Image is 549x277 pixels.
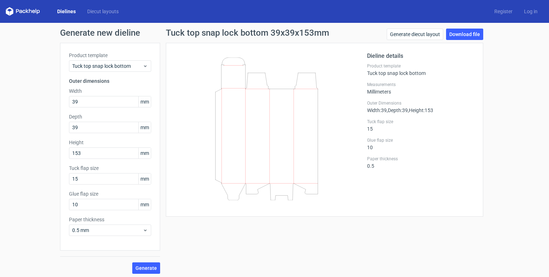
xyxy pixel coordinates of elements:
[367,156,474,169] div: 0.5
[69,190,151,197] label: Glue flap size
[166,29,329,37] h1: Tuck top snap lock bottom 39x39x153mm
[135,266,157,271] span: Generate
[408,107,433,113] span: , Height : 153
[69,216,151,223] label: Paper thickness
[132,262,160,274] button: Generate
[518,8,543,15] a: Log in
[367,156,474,162] label: Paper thickness
[69,77,151,85] h3: Outer dimensions
[72,227,143,234] span: 0.5 mm
[69,113,151,120] label: Depth
[387,107,408,113] span: , Depth : 39
[367,63,474,69] label: Product template
[81,8,124,15] a: Diecut layouts
[489,8,518,15] a: Register
[367,107,387,113] span: Width : 39
[367,82,474,87] label: Measurements
[367,82,474,95] div: Millimeters
[138,148,151,158] span: mm
[367,52,474,60] h2: Dieline details
[367,119,474,132] div: 15
[138,199,151,210] span: mm
[367,63,474,76] div: Tuck top snap lock bottom
[446,29,483,40] a: Download file
[69,139,151,146] label: Height
[138,122,151,133] span: mm
[138,96,151,107] span: mm
[60,29,489,37] h1: Generate new dieline
[387,29,443,40] a: Generate diecut layout
[69,165,151,172] label: Tuck flap size
[367,137,474,143] label: Glue flap size
[367,119,474,125] label: Tuck flap size
[69,87,151,95] label: Width
[72,62,143,70] span: Tuck top snap lock bottom
[367,100,474,106] label: Outer Dimensions
[138,173,151,184] span: mm
[69,52,151,59] label: Product template
[367,137,474,150] div: 10
[51,8,81,15] a: Dielines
